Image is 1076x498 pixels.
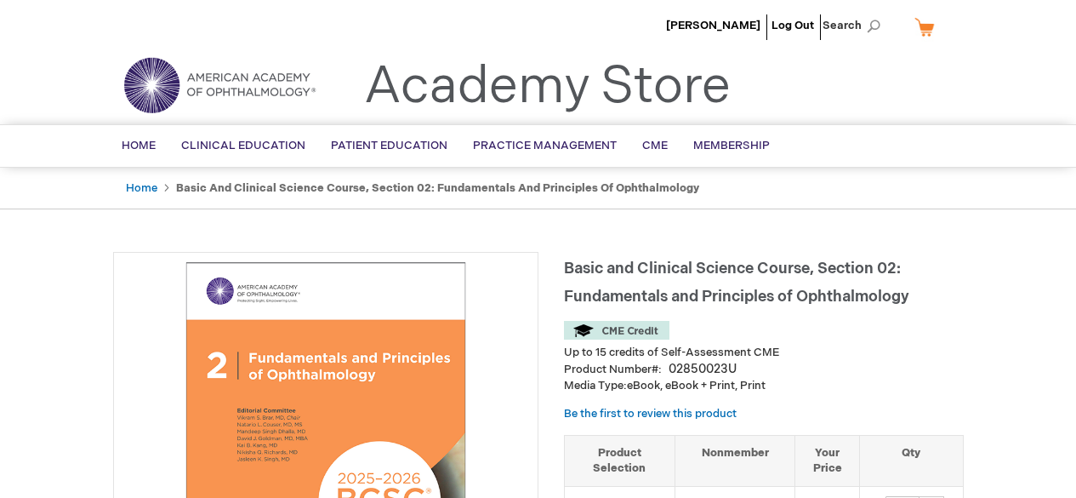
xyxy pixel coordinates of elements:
th: Product Selection [565,435,675,486]
a: Home [126,181,157,195]
th: Your Price [795,435,860,486]
a: Academy Store [364,56,731,117]
span: Home [122,139,156,152]
th: Nonmember [675,435,795,486]
strong: Basic and Clinical Science Course, Section 02: Fundamentals and Principles of Ophthalmology [176,181,699,195]
th: Qty [860,435,963,486]
span: Membership [693,139,770,152]
a: Be the first to review this product [564,407,737,421]
li: Up to 15 credits of Self-Assessment CME [564,345,964,361]
span: CME [642,139,668,152]
span: Basic and Clinical Science Course, Section 02: Fundamentals and Principles of Ophthalmology [564,260,909,306]
span: Search [823,9,887,43]
span: Patient Education [331,139,447,152]
div: 02850023U [669,361,737,378]
a: Log Out [771,19,814,32]
a: [PERSON_NAME] [666,19,760,32]
span: Clinical Education [181,139,305,152]
img: CME Credit [564,321,669,340]
p: eBook, eBook + Print, Print [564,378,964,394]
strong: Media Type: [564,379,627,392]
strong: Product Number [564,363,662,376]
span: Practice Management [473,139,617,152]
